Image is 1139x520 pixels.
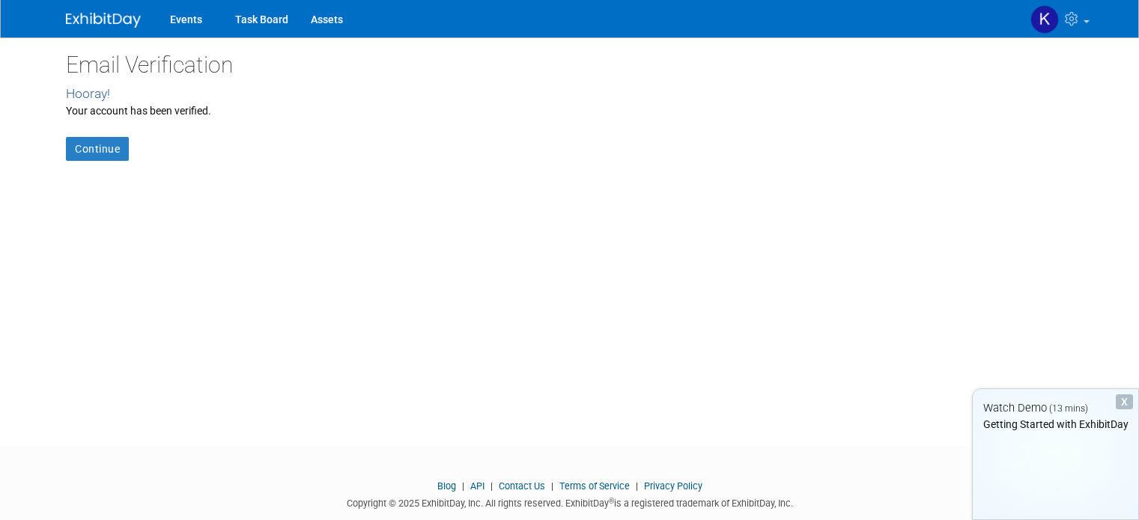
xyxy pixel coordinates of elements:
[644,480,702,492] a: Privacy Policy
[66,13,141,28] img: ExhibitDay
[470,480,485,492] a: API
[1049,403,1088,414] span: (13 mins)
[609,497,614,505] sup: ®
[1116,394,1133,409] div: Dismiss
[66,85,1073,103] div: Hooray!
[499,480,545,492] a: Contact Us
[66,103,1073,118] div: Your account has been verified.
[632,480,642,492] span: |
[487,480,496,492] span: |
[66,52,1073,77] h2: Email Verification
[437,480,456,492] a: Blog
[1030,5,1059,34] img: kelley schwarz
[547,480,557,492] span: |
[973,417,1138,432] div: Getting Started with ExhibitDay
[973,400,1138,416] div: Watch Demo
[66,137,129,161] a: Continue
[458,480,468,492] span: |
[559,480,630,492] a: Terms of Service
